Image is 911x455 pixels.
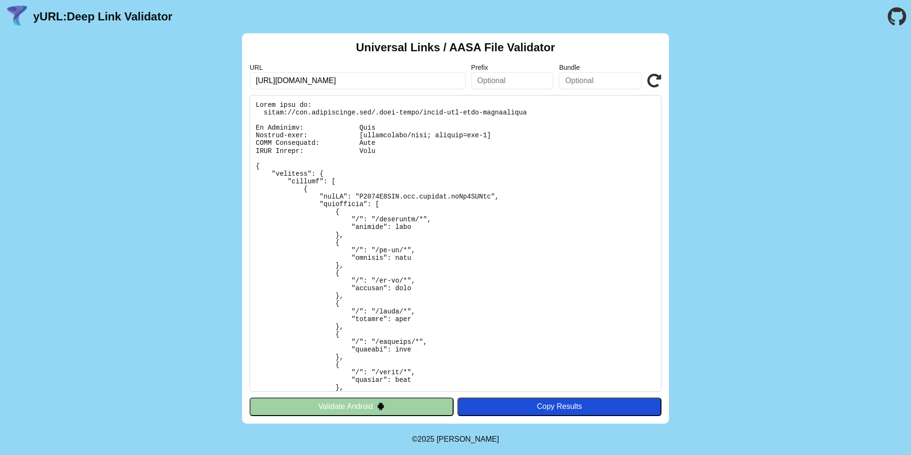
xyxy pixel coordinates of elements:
[471,72,554,89] input: Optional
[559,72,641,89] input: Optional
[471,64,554,71] label: Prefix
[418,435,435,443] span: 2025
[462,402,657,411] div: Copy Results
[457,398,661,416] button: Copy Results
[250,72,465,89] input: Required
[356,41,555,54] h2: Universal Links / AASA File Validator
[250,95,661,392] pre: Lorem ipsu do: sitam://con.adipiscinge.sed/.doei-tempo/incid-utl-etdo-magnaaliqua En Adminimv: Qu...
[5,4,29,29] img: yURL Logo
[412,424,499,455] footer: ©
[33,10,172,23] a: yURL:Deep Link Validator
[559,64,641,71] label: Bundle
[250,64,465,71] label: URL
[437,435,499,443] a: Michael Ibragimchayev's Personal Site
[250,398,454,416] button: Validate Android
[377,402,385,410] img: droidIcon.svg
